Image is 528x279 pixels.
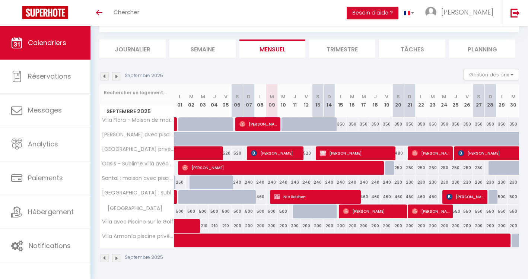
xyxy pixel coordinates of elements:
[232,219,243,233] div: 200
[404,175,416,189] div: 230
[101,175,175,181] span: Santal : maison avec piscine entre mer et vignes
[439,161,450,175] div: 250
[484,219,496,233] div: 200
[425,7,436,18] img: ...
[28,72,71,81] span: Réservations
[508,190,519,204] div: 500
[243,175,255,189] div: 240
[473,175,484,189] div: 230
[508,84,519,117] th: 30
[450,161,462,175] div: 250
[277,175,289,189] div: 240
[347,219,358,233] div: 200
[274,190,359,204] span: Nic Beishon
[374,93,377,100] abbr: J
[255,190,266,204] div: 460
[385,93,388,100] abbr: V
[289,84,300,117] th: 11
[427,175,439,189] div: 230
[508,175,519,189] div: 230
[189,93,194,100] abbr: M
[392,219,404,233] div: 200
[450,117,462,131] div: 350
[174,205,186,218] div: 500
[101,132,175,137] span: [PERSON_NAME] avec piscine privée et vue dégagée
[6,3,28,25] button: Ouvrir le widget de chat LiveChat
[441,7,493,17] span: [PERSON_NAME]
[416,117,427,131] div: 350
[473,219,484,233] div: 200
[412,146,450,160] span: [PERSON_NAME]
[381,219,392,233] div: 200
[174,175,186,189] div: 250
[461,117,473,131] div: 350
[335,117,347,131] div: 350
[500,93,503,100] abbr: L
[358,175,370,189] div: 240
[392,117,404,131] div: 350
[464,69,519,80] button: Gestion des prix
[404,219,416,233] div: 200
[104,86,170,99] input: Rechercher un logement...
[496,84,508,117] th: 29
[255,84,266,117] th: 08
[369,219,381,233] div: 200
[381,190,392,204] div: 460
[454,93,457,100] abbr: J
[270,93,274,100] abbr: M
[427,190,439,204] div: 460
[439,117,450,131] div: 350
[266,84,278,117] th: 09
[239,117,278,131] span: [PERSON_NAME] wants
[255,175,266,189] div: 240
[100,106,174,117] span: Septembre 2025
[484,175,496,189] div: 230
[312,84,324,117] th: 13
[224,93,228,100] abbr: V
[101,234,175,239] span: Villa Armonìa piscine privée sur le golf de [GEOGRAPHIC_DATA]
[450,219,462,233] div: 200
[496,219,508,233] div: 200
[358,219,370,233] div: 200
[508,219,519,233] div: 200
[247,93,251,100] abbr: D
[381,84,392,117] th: 19
[473,205,484,218] div: 550
[343,204,404,218] span: [PERSON_NAME]
[450,175,462,189] div: 230
[347,175,358,189] div: 240
[450,205,462,218] div: 550
[427,84,439,117] th: 23
[289,219,300,233] div: 200
[408,93,411,100] abbr: D
[489,93,492,100] abbr: D
[201,93,205,100] abbr: M
[392,84,404,117] th: 20
[473,84,484,117] th: 27
[101,190,175,196] span: [GEOGRAPHIC_DATA] : sublime Villa vue mer sur le [GEOGRAPHIC_DATA]
[508,205,519,218] div: 550
[350,93,354,100] abbr: M
[28,207,74,216] span: Hébergement
[446,190,485,204] span: [PERSON_NAME]
[259,93,261,100] abbr: L
[404,117,416,131] div: 350
[182,161,382,175] span: [PERSON_NAME]
[392,175,404,189] div: 230
[324,175,335,189] div: 240
[362,93,366,100] abbr: M
[416,219,427,233] div: 200
[324,219,335,233] div: 200
[484,117,496,131] div: 350
[427,219,439,233] div: 200
[213,93,216,100] abbr: J
[232,84,243,117] th: 06
[125,72,163,79] p: Septembre 2025
[281,93,286,100] abbr: M
[412,204,450,218] span: [PERSON_NAME]
[335,84,347,117] th: 15
[369,175,381,189] div: 240
[266,205,278,218] div: 500
[473,117,484,131] div: 350
[255,219,266,233] div: 200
